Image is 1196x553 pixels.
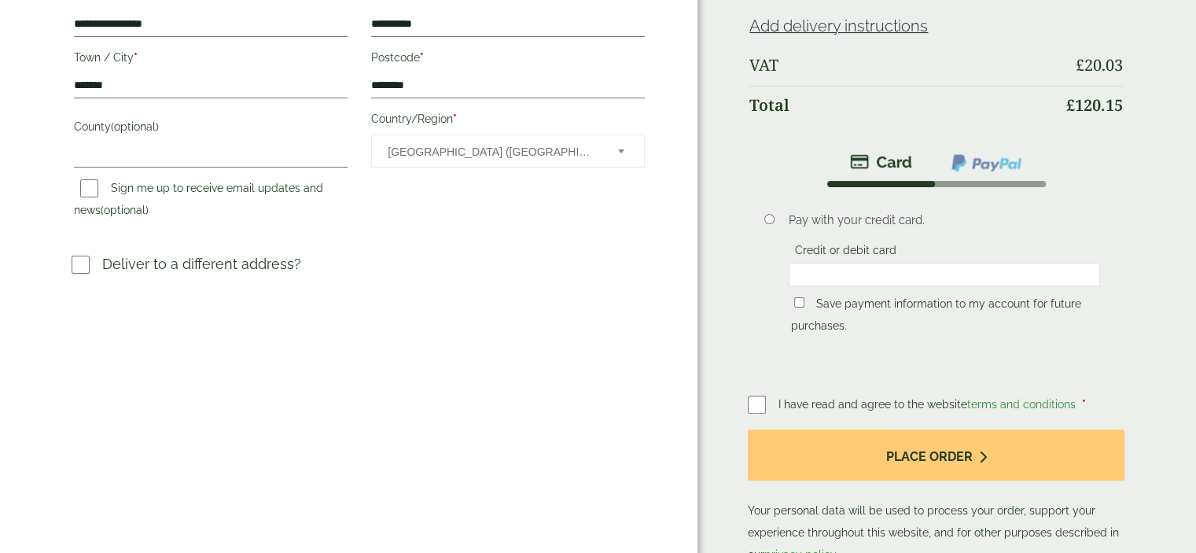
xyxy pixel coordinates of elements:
[1082,398,1086,411] abbr: required
[1076,54,1084,76] span: £
[950,153,1023,173] img: ppcp-gateway.png
[1076,54,1123,76] bdi: 20.03
[453,112,457,125] abbr: required
[371,46,645,73] label: Postcode
[420,51,424,64] abbr: required
[791,297,1081,337] label: Save payment information to my account for future purchases.
[749,46,1055,84] th: VAT
[748,429,1124,481] button: Place order
[371,108,645,135] label: Country/Region
[789,244,903,261] label: Credit or debit card
[789,212,1100,229] p: Pay with your credit card.
[749,17,928,35] a: Add delivery instructions
[388,135,597,168] span: United Kingdom (UK)
[134,51,138,64] abbr: required
[102,253,301,275] p: Deliver to a different address?
[793,267,1095,282] iframe: Secure card payment input frame
[111,120,159,133] span: (optional)
[74,116,348,142] label: County
[101,204,149,216] span: (optional)
[749,86,1055,124] th: Total
[850,153,912,171] img: stripe.png
[1066,94,1075,116] span: £
[778,398,1079,411] span: I have read and agree to the website
[371,135,645,168] span: Country/Region
[74,182,323,221] label: Sign me up to receive email updates and news
[74,46,348,73] label: Town / City
[967,398,1076,411] a: terms and conditions
[80,179,98,197] input: Sign me up to receive email updates and news(optional)
[1066,94,1123,116] bdi: 120.15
